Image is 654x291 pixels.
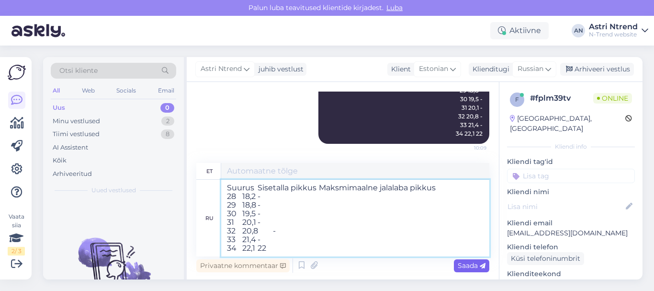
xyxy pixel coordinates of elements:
span: f [515,96,519,103]
a: Astri NtrendN-Trend website [589,23,648,38]
div: Arhiveeri vestlus [560,63,634,76]
p: Kliendi email [507,218,635,228]
p: [EMAIL_ADDRESS][DOMAIN_NAME] [507,228,635,238]
div: et [206,163,213,179]
input: Lisa tag [507,169,635,183]
div: 8 [161,129,174,139]
div: Vaata siia [8,212,25,256]
div: [GEOGRAPHIC_DATA], [GEOGRAPHIC_DATA] [510,114,625,134]
div: Tiimi vestlused [53,129,100,139]
div: Arhiveeritud [53,169,92,179]
p: Kliendi nimi [507,187,635,197]
div: Kliendi info [507,142,635,151]
div: Klient [387,64,411,74]
span: Estonian [419,64,448,74]
div: Aktiivne [490,22,549,39]
div: ru [205,210,214,226]
span: Saada [458,261,485,270]
span: 10:09 [451,144,486,151]
div: Astri Ntrend [589,23,638,31]
textarea: Suurus Sisetalla pikkus Maksmimaalne jalalaba pikkus 28 18,2 - 29 18,8 - 30 19,5 - 31 20,1 - 32 2... [221,180,489,256]
div: 0 [160,103,174,113]
div: All [51,84,62,97]
span: Uued vestlused [91,186,136,195]
div: Klienditugi [469,64,509,74]
span: Online [593,93,632,104]
div: N-Trend website [589,31,638,38]
input: Lisa nimi [507,201,624,212]
div: Minu vestlused [53,116,100,126]
div: Socials [114,84,138,97]
img: Askly Logo [8,65,26,80]
span: Russian [518,64,543,74]
span: Luba [383,3,406,12]
div: 2 [161,116,174,126]
div: 2 / 3 [8,247,25,256]
div: Privaatne kommentaar [196,259,290,272]
div: AI Assistent [53,143,88,152]
p: Kliendi telefon [507,242,635,252]
div: AN [572,24,585,37]
div: Kõik [53,156,67,165]
span: Astri Ntrend [201,64,242,74]
div: Uus [53,103,65,113]
div: Küsi telefoninumbrit [507,252,584,265]
div: juhib vestlust [255,64,304,74]
p: Kliendi tag'id [507,157,635,167]
div: Email [156,84,176,97]
p: Klienditeekond [507,269,635,279]
span: Otsi kliente [59,66,98,76]
div: Web [80,84,97,97]
div: # fplm39tv [530,93,593,104]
